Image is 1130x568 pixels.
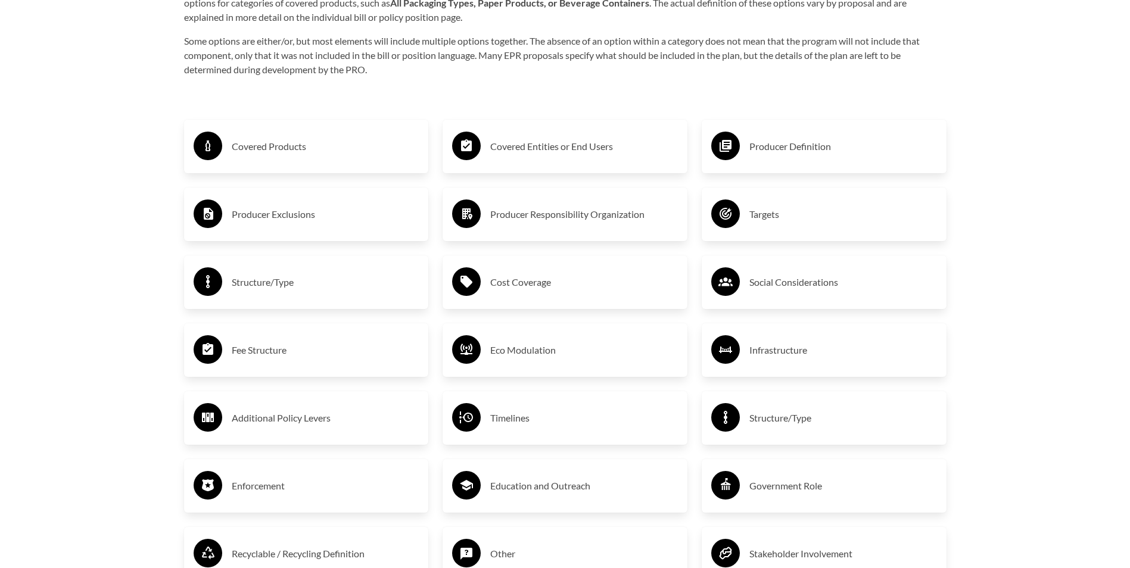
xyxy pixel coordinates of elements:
h3: Targets [749,205,937,224]
h3: Producer Responsibility Organization [490,205,678,224]
h3: Infrastructure [749,341,937,360]
h3: Social Considerations [749,273,937,292]
h3: Timelines [490,408,678,427]
h3: Recyclable / Recycling Definition [232,544,419,563]
h3: Fee Structure [232,341,419,360]
h3: Other [490,544,678,563]
h3: Covered Entities or End Users [490,137,678,156]
h3: Structure/Type [749,408,937,427]
h3: Covered Products [232,137,419,156]
h3: Producer Exclusions [232,205,419,224]
p: Some options are either/or, but most elements will include multiple options together. The absence... [184,34,947,77]
h3: Stakeholder Involvement [749,544,937,563]
h3: Enforcement [232,476,419,495]
h3: Eco Modulation [490,341,678,360]
h3: Producer Definition [749,137,937,156]
h3: Cost Coverage [490,273,678,292]
h3: Additional Policy Levers [232,408,419,427]
h3: Structure/Type [232,273,419,292]
h3: Government Role [749,476,937,495]
h3: Education and Outreach [490,476,678,495]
